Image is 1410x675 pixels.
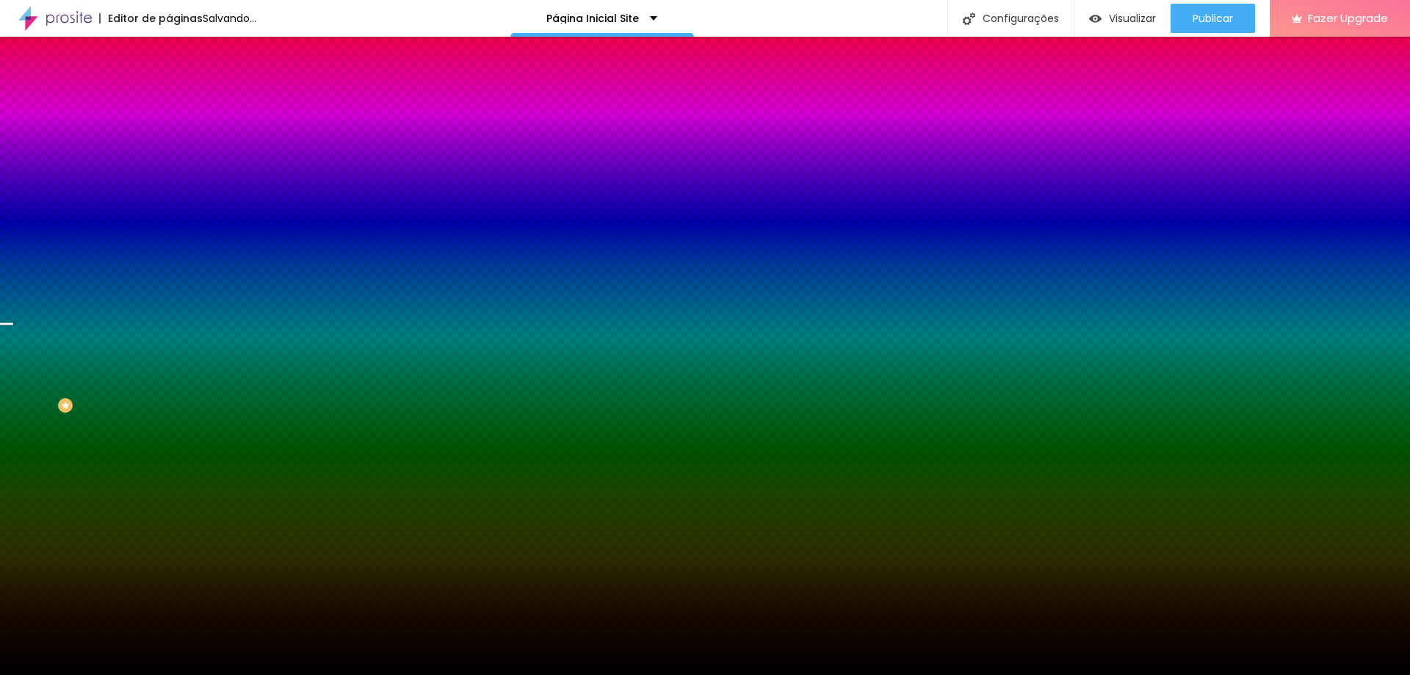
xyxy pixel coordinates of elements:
[1308,12,1388,24] span: Fazer Upgrade
[1109,12,1156,24] span: Visualizar
[1074,4,1171,33] button: Visualizar
[546,13,639,24] p: Página Inicial Site
[99,13,203,24] div: Editor de páginas
[203,13,256,24] div: Salvando...
[1089,12,1102,25] img: view-1.svg
[963,12,975,25] img: Icone
[1171,4,1255,33] button: Publicar
[1193,12,1233,24] span: Publicar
